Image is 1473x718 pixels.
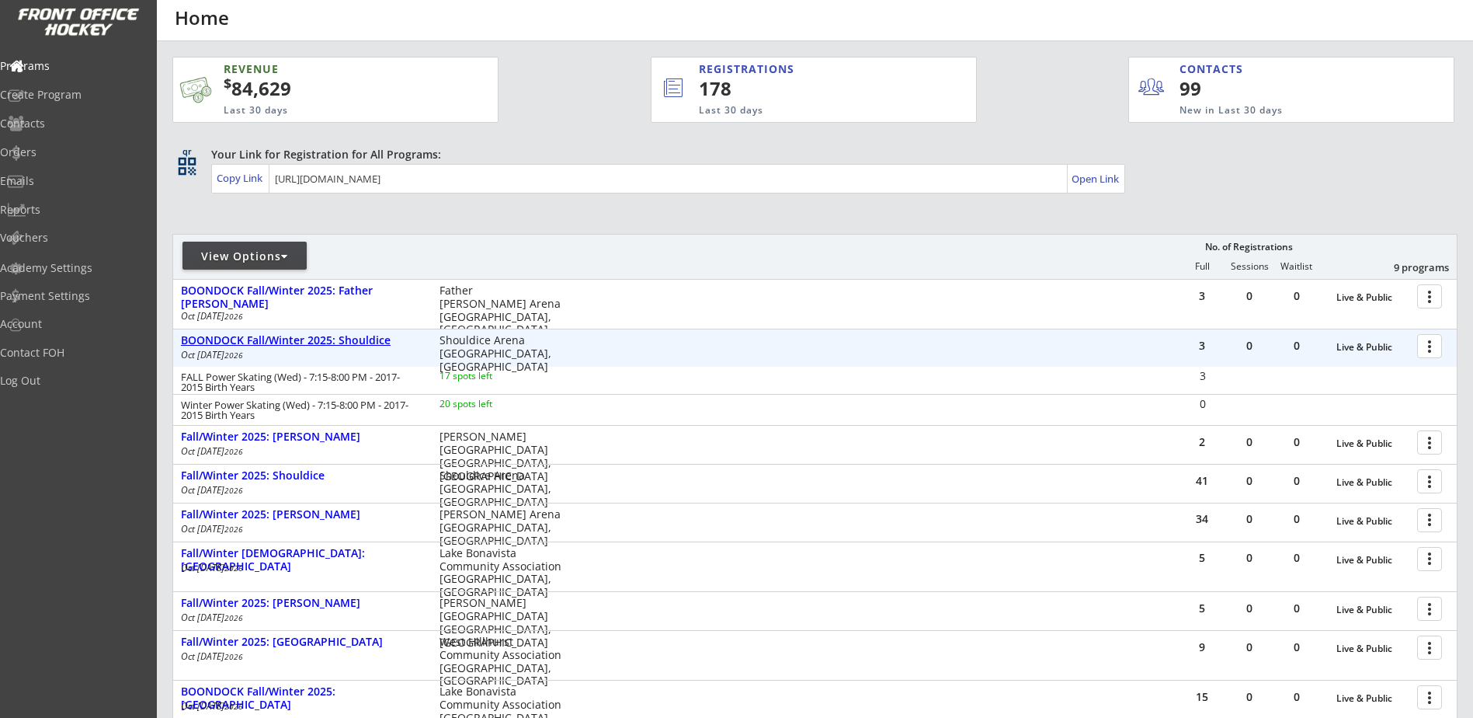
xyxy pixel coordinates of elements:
[224,701,243,712] em: 2026
[1226,552,1273,563] div: 0
[1179,437,1225,448] div: 2
[1273,261,1319,272] div: Waitlist
[217,171,266,185] div: Copy Link
[1336,693,1409,704] div: Live & Public
[182,249,307,264] div: View Options
[1226,291,1273,301] div: 0
[175,155,199,178] button: qr_code
[224,61,422,77] div: REVENUE
[1417,685,1442,709] button: more_vert
[1273,642,1320,653] div: 0
[1179,371,1225,382] div: 3
[699,61,904,77] div: REGISTRATIONS
[439,334,561,373] div: Shouldice Arena [GEOGRAPHIC_DATA], [GEOGRAPHIC_DATA]
[224,75,449,102] div: 84,629
[1336,643,1409,654] div: Live & Public
[1226,514,1273,525] div: 0
[1273,514,1320,525] div: 0
[211,147,1409,162] div: Your Link for Registration for All Programs:
[181,597,423,610] div: Fall/Winter 2025: [PERSON_NAME]
[1179,476,1225,486] div: 41
[1179,692,1225,702] div: 15
[1179,642,1225,653] div: 9
[224,446,243,457] em: 2026
[224,651,243,662] em: 2026
[1179,603,1225,614] div: 5
[1226,340,1273,351] div: 0
[1417,597,1442,621] button: more_vert
[181,284,423,311] div: BOONDOCK Fall/Winter 2025: Father [PERSON_NAME]
[224,524,243,535] em: 2026
[1273,291,1320,301] div: 0
[224,350,243,361] em: 2026
[181,334,423,347] div: BOONDOCK Fall/Winter 2025: Shouldice
[224,311,243,322] em: 2026
[1273,692,1320,702] div: 0
[1273,476,1320,486] div: 0
[1072,173,1120,186] div: Open Link
[181,372,419,392] div: FALL Power Skating (Wed) - 7:15-8:00 PM - 2017-2015 Birth Years
[1336,292,1409,303] div: Live & Public
[1179,61,1250,77] div: CONTACTS
[1179,399,1225,410] div: 0
[1226,603,1273,614] div: 0
[1336,342,1409,353] div: Live & Public
[181,350,419,360] div: Oct [DATE]
[439,597,561,649] div: [PERSON_NAME][GEOGRAPHIC_DATA] [GEOGRAPHIC_DATA], [GEOGRAPHIC_DATA]
[1273,437,1320,448] div: 0
[1273,552,1320,563] div: 0
[1200,242,1297,253] div: No. of Registrations
[1226,692,1273,702] div: 0
[699,75,924,102] div: 178
[1179,514,1225,525] div: 34
[1179,104,1381,117] div: New in Last 30 days
[224,485,243,496] em: 2026
[1417,284,1442,308] button: more_vert
[1417,430,1442,455] button: more_vert
[224,612,243,623] em: 2026
[1336,438,1409,449] div: Live & Public
[1179,340,1225,351] div: 3
[1226,437,1273,448] div: 0
[1417,547,1442,571] button: more_vert
[1226,261,1273,272] div: Sessions
[1179,261,1225,272] div: Full
[1179,75,1275,102] div: 99
[1226,476,1273,486] div: 0
[181,613,419,622] div: Oct [DATE]
[1226,642,1273,653] div: 0
[1336,477,1409,488] div: Live & Public
[181,685,423,712] div: BOONDOCK Fall/Winter 2025: [GEOGRAPHIC_DATA]
[224,104,422,117] div: Last 30 days
[1417,508,1442,532] button: more_vert
[1336,605,1409,615] div: Live & Public
[1368,260,1449,274] div: 9 programs
[181,652,419,661] div: Oct [DATE]
[224,74,231,92] sup: $
[1417,469,1442,493] button: more_vert
[699,104,912,117] div: Last 30 days
[1336,555,1409,566] div: Live & Public
[1273,340,1320,351] div: 0
[1072,168,1120,190] a: Open Link
[181,400,419,420] div: Winter Power Skating (Wed) - 7:15-8:00 PM - 2017-2015 Birth Years
[439,469,561,508] div: Shouldice Arena [GEOGRAPHIC_DATA], [GEOGRAPHIC_DATA]
[181,563,419,573] div: Oct [DATE]
[181,430,423,444] div: Fall/Winter 2025: [PERSON_NAME]
[181,447,419,456] div: Oct [DATE]
[1273,603,1320,614] div: 0
[1179,552,1225,563] div: 5
[181,508,423,521] div: Fall/Winter 2025: [PERSON_NAME]
[439,399,540,409] div: 20 spots left
[1179,291,1225,301] div: 3
[439,430,561,483] div: [PERSON_NAME][GEOGRAPHIC_DATA] [GEOGRAPHIC_DATA], [GEOGRAPHIC_DATA]
[439,636,561,688] div: West Hillhurst Community Association [GEOGRAPHIC_DATA], [GEOGRAPHIC_DATA]
[439,371,540,381] div: 17 spots left
[181,547,423,573] div: Fall/Winter [DEMOGRAPHIC_DATA]: [GEOGRAPHIC_DATA]
[439,284,561,336] div: Father [PERSON_NAME] Arena [GEOGRAPHIC_DATA], [GEOGRAPHIC_DATA]
[181,469,423,483] div: Fall/Winter 2025: Shouldice
[181,486,419,495] div: Oct [DATE]
[1336,516,1409,527] div: Live & Public
[181,312,419,321] div: Oct [DATE]
[181,636,423,649] div: Fall/Winter 2025: [GEOGRAPHIC_DATA]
